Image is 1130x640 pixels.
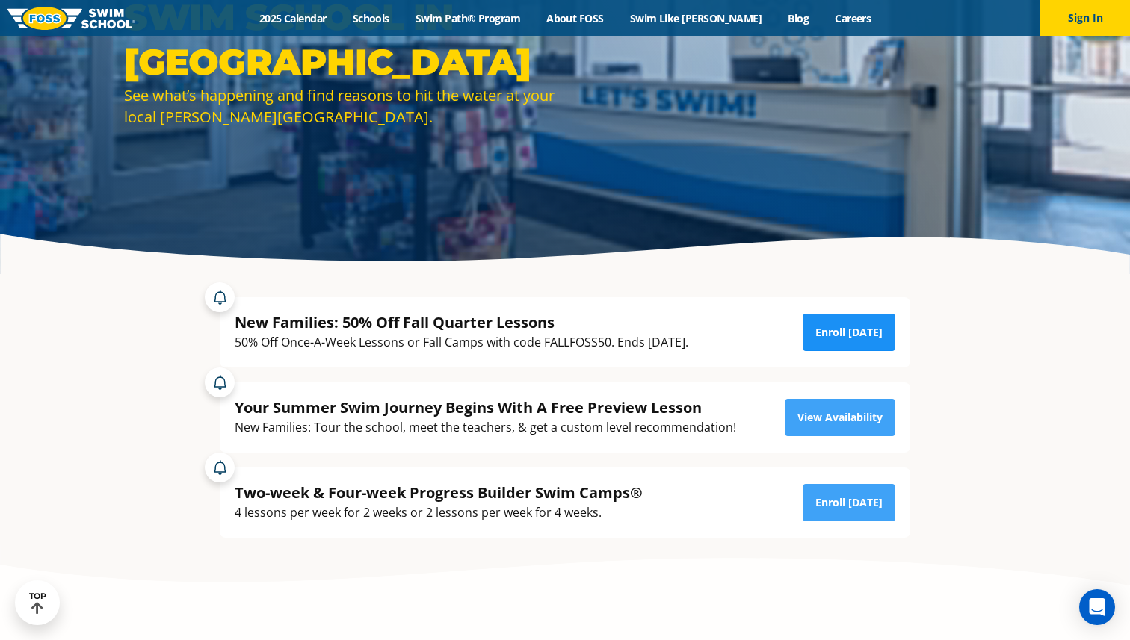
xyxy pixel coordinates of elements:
a: About FOSS [534,11,617,25]
img: FOSS Swim School Logo [7,7,135,30]
div: Your Summer Swim Journey Begins With A Free Preview Lesson [235,397,736,417]
div: New Families: 50% Off Fall Quarter Lessons [235,312,688,332]
a: Blog [775,11,822,25]
a: 2025 Calendar [246,11,339,25]
div: See what’s happening and find reasons to hit the water at your local [PERSON_NAME][GEOGRAPHIC_DATA]. [124,84,558,128]
div: Two-week & Four-week Progress Builder Swim Camps® [235,482,643,503]
a: Schools [339,11,402,25]
a: Careers [822,11,884,25]
a: Swim Path® Program [402,11,533,25]
a: Enroll [DATE] [803,314,895,351]
div: New Families: Tour the school, meet the teachers, & get a custom level recommendation! [235,417,736,438]
div: TOP [29,591,46,615]
div: 50% Off Once-A-Week Lessons or Fall Camps with code FALLFOSS50. Ends [DATE]. [235,332,688,352]
a: View Availability [785,399,895,436]
a: Enroll [DATE] [803,484,895,521]
div: Open Intercom Messenger [1079,589,1115,625]
div: 4 lessons per week for 2 weeks or 2 lessons per week for 4 weeks. [235,503,643,523]
a: Swim Like [PERSON_NAME] [617,11,775,25]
